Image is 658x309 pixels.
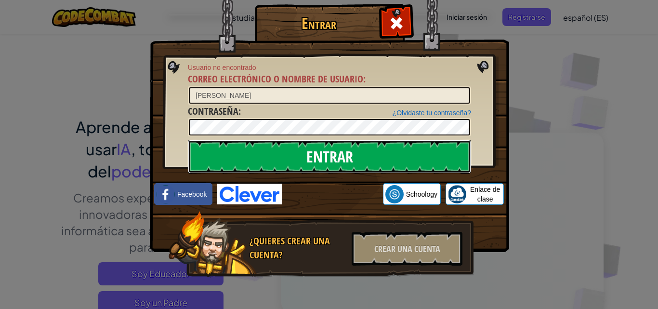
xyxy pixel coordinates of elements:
[188,72,363,85] font: Correo electrónico o nombre de usuario
[374,243,440,255] font: Crear una cuenta
[385,185,404,203] img: schoology.png
[250,234,330,261] font: ¿Quieres crear una cuenta?
[448,185,466,203] img: classlink-logo-small.png
[302,13,336,34] font: Entrar
[470,186,500,203] font: Enlace de clase
[157,185,175,203] img: facebook_small.png
[406,190,437,198] font: Schoology
[188,64,256,71] font: Usuario no encontrado
[282,184,383,205] iframe: Botón de Acceder con Google
[177,190,207,198] font: Facebook
[393,109,471,117] a: ¿Olvidaste tu contraseña?
[238,105,241,118] font: :
[217,184,282,204] img: clever-logo-blue.png
[188,140,471,174] input: Entrar
[363,72,366,85] font: :
[188,105,238,118] font: Contraseña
